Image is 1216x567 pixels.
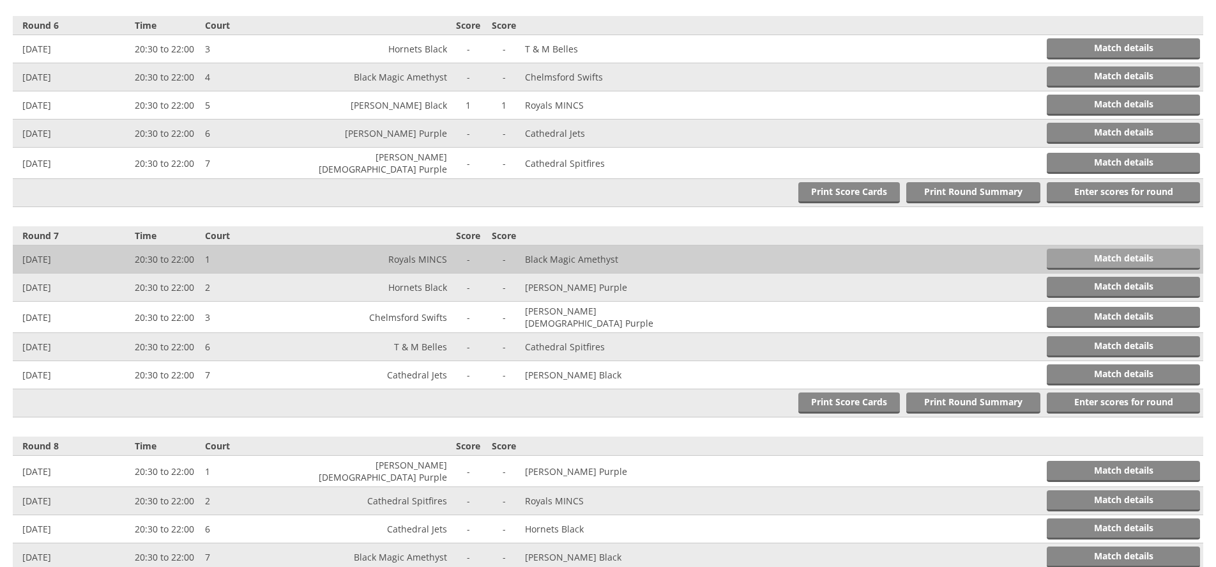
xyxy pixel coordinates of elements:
td: 20:30 to 22:00 [132,120,202,148]
td: Cathedral Spitfires [522,148,665,179]
a: Print Score Cards [798,392,900,414]
td: - [486,515,522,543]
th: Time [132,437,202,456]
td: 3 [202,302,307,333]
td: Royals MINCS [522,91,665,120]
td: Royals MINCS [308,245,451,274]
td: - [450,333,486,361]
a: Match details [1047,66,1200,88]
th: Court [202,16,307,35]
th: Round 6 [13,16,132,35]
td: - [450,515,486,543]
td: Chelmsford Swifts [522,63,665,91]
td: 7 [202,148,307,179]
td: - [486,456,522,487]
th: Round 7 [13,226,132,245]
td: - [486,245,522,274]
td: [DATE] [13,333,132,361]
td: [DATE] [13,91,132,120]
td: - [450,456,486,487]
td: - [450,302,486,333]
td: 20:30 to 22:00 [132,333,202,361]
a: Match details [1047,38,1200,59]
td: - [450,148,486,179]
td: [DATE] [13,35,132,63]
a: Print Round Summary [906,392,1040,414]
td: 20:30 to 22:00 [132,148,202,179]
td: [DATE] [13,63,132,91]
a: Match details [1047,336,1200,357]
a: Match details [1047,461,1200,482]
td: [DATE] [13,120,132,148]
td: 20:30 to 22:00 [132,302,202,333]
td: [DATE] [13,456,132,487]
td: Hornets Black [308,35,451,63]
a: Match details [1047,307,1200,328]
td: - [450,35,486,63]
td: 2 [202,274,307,302]
td: 20:30 to 22:00 [132,487,202,515]
td: T & M Belles [308,333,451,361]
a: Match details [1047,95,1200,116]
td: [DATE] [13,148,132,179]
th: Time [132,226,202,245]
td: - [486,148,522,179]
td: 20:30 to 22:00 [132,456,202,487]
td: 20:30 to 22:00 [132,91,202,120]
th: Score [486,16,522,35]
td: [PERSON_NAME] [DEMOGRAPHIC_DATA] Purple [308,148,451,179]
td: [DATE] [13,245,132,274]
a: Match details [1047,364,1200,385]
td: Black Magic Amethyst [308,63,451,91]
td: [DATE] [13,302,132,333]
td: - [450,361,486,389]
td: T & M Belles [522,35,665,63]
td: 20:30 to 22:00 [132,515,202,543]
td: [PERSON_NAME] Black [522,361,665,389]
th: Score [486,226,522,245]
td: [DATE] [13,515,132,543]
td: - [486,63,522,91]
td: - [486,274,522,302]
th: Score [450,437,486,456]
td: Cathedral Spitfires [308,487,451,515]
td: - [486,487,522,515]
td: - [450,245,486,274]
th: Time [132,16,202,35]
td: 6 [202,120,307,148]
a: Match details [1047,277,1200,298]
td: 7 [202,361,307,389]
a: Match details [1047,518,1200,540]
td: [DATE] [13,487,132,515]
td: 1 [202,245,307,274]
td: Cathedral Spitfires [522,333,665,361]
td: 5 [202,91,307,120]
td: [PERSON_NAME] Black [308,91,451,120]
a: Print Round Summary [906,182,1040,203]
td: - [450,120,486,148]
td: - [450,63,486,91]
td: 6 [202,515,307,543]
td: [PERSON_NAME] Purple [522,274,665,302]
a: Enter scores for round [1047,182,1200,203]
td: 4 [202,63,307,91]
th: Round 8 [13,437,132,456]
td: [PERSON_NAME] [DEMOGRAPHIC_DATA] Purple [522,302,665,333]
td: 20:30 to 22:00 [132,63,202,91]
td: Cathedral Jets [522,120,665,148]
a: Match details [1047,153,1200,174]
td: 20:30 to 22:00 [132,245,202,274]
a: Print Score Cards [798,182,900,203]
th: Score [450,226,486,245]
td: Black Magic Amethyst [522,245,665,274]
td: Hornets Black [522,515,665,543]
td: - [486,333,522,361]
td: Chelmsford Swifts [308,302,451,333]
td: [PERSON_NAME] Purple [522,456,665,487]
td: 6 [202,333,307,361]
td: Hornets Black [308,274,451,302]
td: [PERSON_NAME] Purple [308,120,451,148]
th: Score [450,16,486,35]
td: Cathedral Jets [308,361,451,389]
th: Score [486,437,522,456]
